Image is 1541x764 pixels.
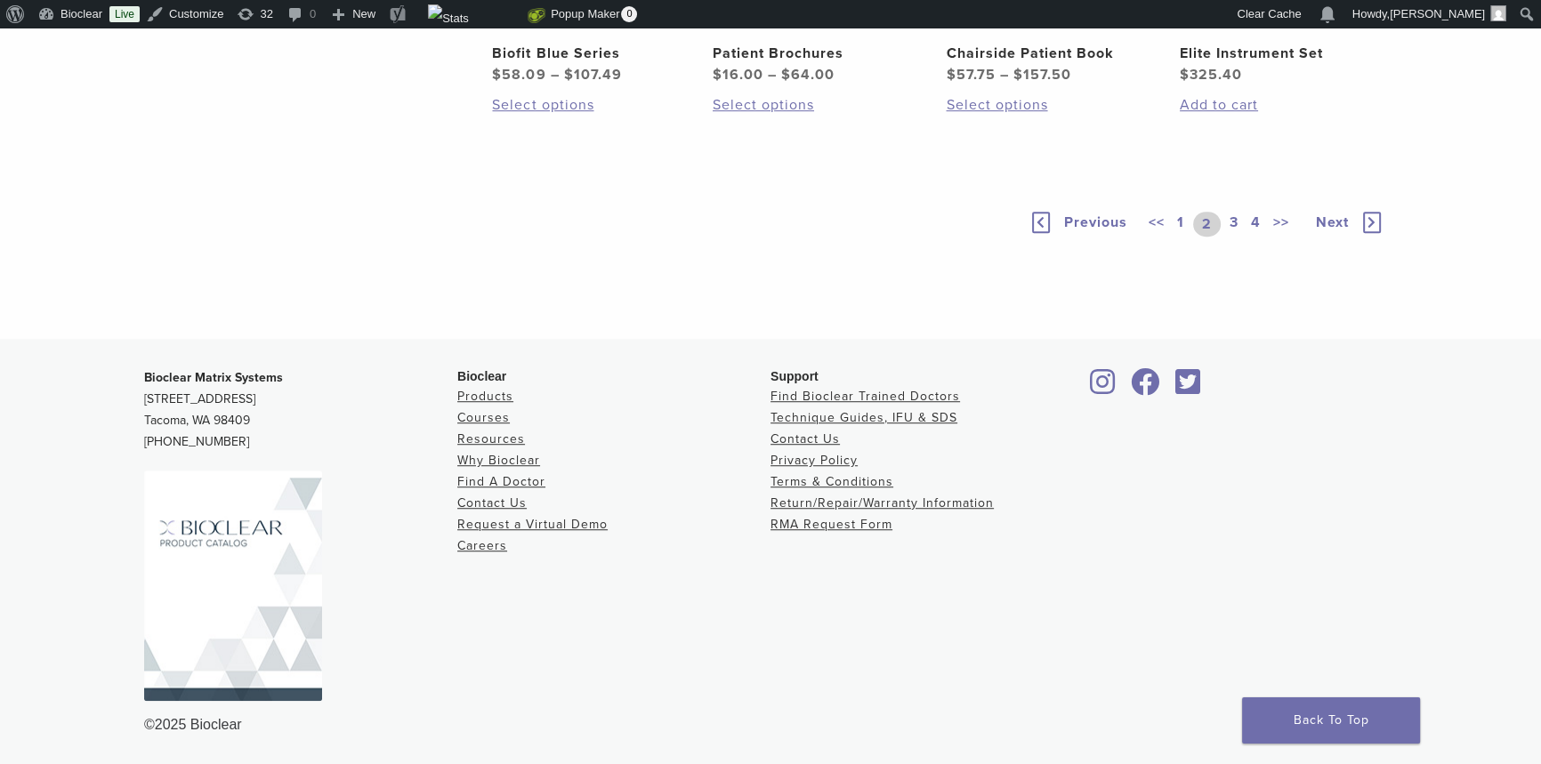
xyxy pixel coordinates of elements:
a: Careers [457,538,507,553]
a: Bioclear [1125,379,1166,397]
span: $ [492,66,502,84]
a: Courses [457,410,510,425]
a: Privacy Policy [770,453,858,468]
span: $ [946,66,956,84]
h2: Chairside Patient Book [946,43,1122,64]
h2: Elite Instrument Set [1180,43,1356,64]
a: << [1145,212,1168,237]
bdi: 58.09 [492,66,545,84]
span: – [550,66,559,84]
a: Resources [457,431,525,446]
a: Contact Us [770,431,840,446]
a: Bioclear [1084,379,1121,397]
a: RMA Request Form [770,517,892,532]
a: Live [109,6,140,22]
span: Bioclear [457,369,506,383]
img: Bioclear [144,470,322,701]
a: Products [457,389,513,404]
bdi: 64.00 [781,66,835,84]
a: 2 [1193,212,1221,237]
a: Select options for “Patient Brochures” [713,94,889,116]
h2: Patient Brochures [713,43,889,64]
a: Terms & Conditions [770,474,893,489]
strong: Bioclear Matrix Systems [144,370,283,385]
bdi: 16.00 [713,66,763,84]
a: 3 [1226,212,1242,237]
span: $ [1180,66,1190,84]
span: Support [770,369,819,383]
span: $ [1013,66,1022,84]
a: Back To Top [1242,697,1420,744]
span: Previous [1064,213,1127,231]
a: >> [1270,212,1293,237]
span: Next [1316,213,1349,231]
a: Find Bioclear Trained Doctors [770,389,960,404]
bdi: 57.75 [946,66,995,84]
span: $ [781,66,791,84]
p: [STREET_ADDRESS] Tacoma, WA 98409 [PHONE_NUMBER] [144,367,457,453]
a: Select options for “Biofit Blue Series” [492,94,668,116]
bdi: 325.40 [1180,66,1242,84]
a: Contact Us [457,495,527,511]
span: – [768,66,777,84]
a: Bioclear [1169,379,1206,397]
div: ©2025 Bioclear [144,714,1397,736]
bdi: 157.50 [1013,66,1070,84]
span: [PERSON_NAME] [1390,7,1485,20]
a: Return/Repair/Warranty Information [770,495,994,511]
span: $ [563,66,573,84]
span: – [999,66,1008,84]
h2: Biofit Blue Series [492,43,668,64]
a: 4 [1247,212,1264,237]
span: 0 [621,6,637,22]
span: $ [713,66,722,84]
a: Why Bioclear [457,453,540,468]
a: Find A Doctor [457,474,545,489]
a: Request a Virtual Demo [457,517,608,532]
bdi: 107.49 [563,66,621,84]
a: Select options for “Chairside Patient Book” [946,94,1122,116]
a: Add to cart: “Elite Instrument Set” [1180,94,1356,116]
a: Technique Guides, IFU & SDS [770,410,957,425]
img: Views over 48 hours. Click for more Jetpack Stats. [428,4,528,26]
a: 1 [1174,212,1188,237]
